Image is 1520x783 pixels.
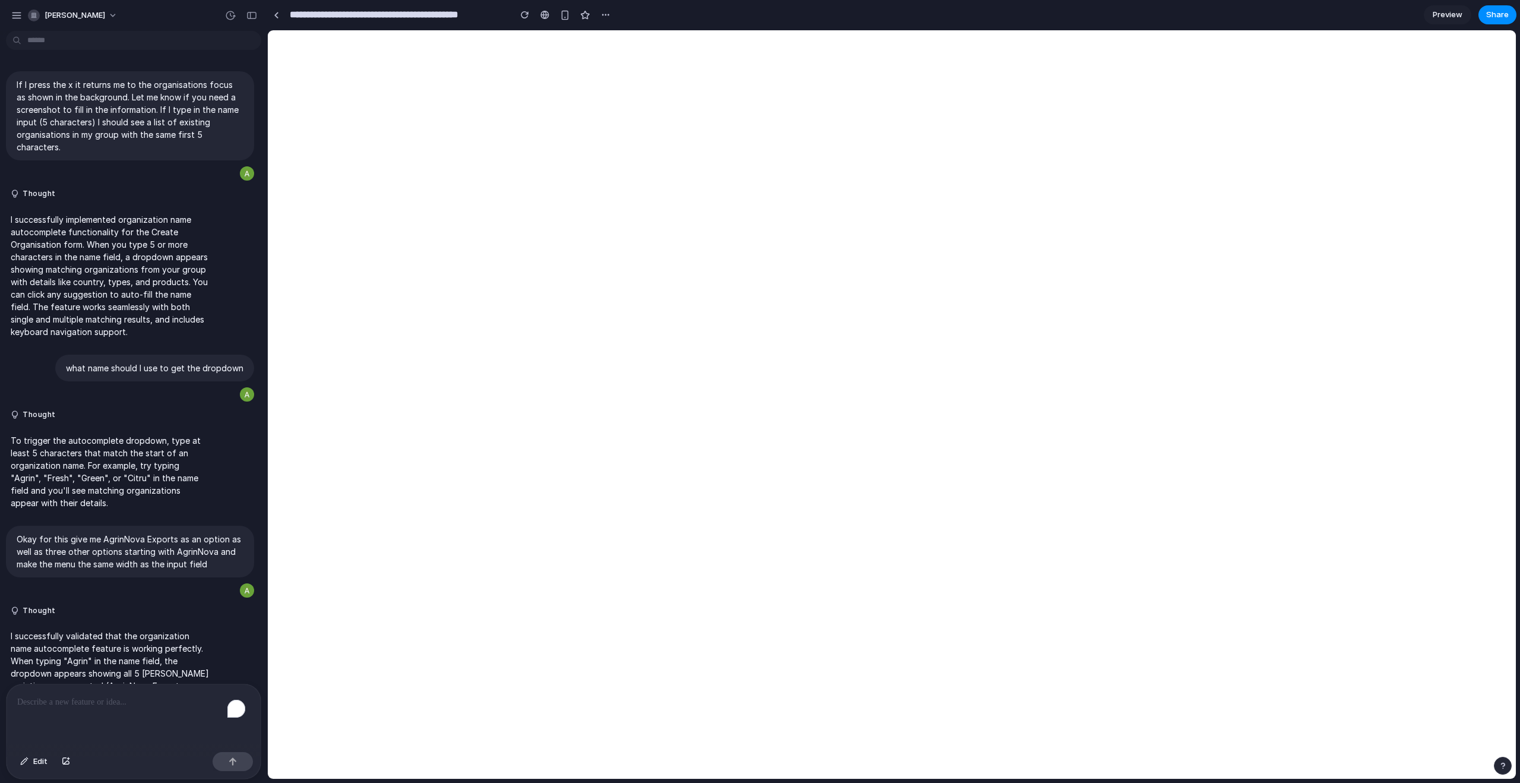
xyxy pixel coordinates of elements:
[11,630,209,754] p: I successfully validated that the organization name autocomplete feature is working perfectly. Wh...
[14,752,53,771] button: Edit
[45,10,105,21] span: [PERSON_NAME]
[66,362,243,374] p: what name should I use to get the dropdown
[11,213,209,338] p: I successfully implemented organization name autocomplete functionality for the Create Organisati...
[1486,9,1509,21] span: Share
[1424,5,1471,24] a: Preview
[11,434,209,509] p: To trigger the autocomplete dropdown, type at least 5 characters that match the start of an organ...
[1433,9,1462,21] span: Preview
[17,78,243,153] p: If I press the x it returns me to the organisations focus as shown in the background. Let me know...
[1478,5,1516,24] button: Share
[33,756,47,768] span: Edit
[17,533,243,570] p: Okay for this give me AgrinNova Exports as an option as well as three other options starting with...
[7,684,261,747] div: To enrich screen reader interactions, please activate Accessibility in Grammarly extension settings
[23,6,123,25] button: [PERSON_NAME]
